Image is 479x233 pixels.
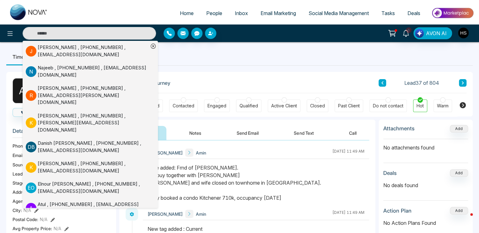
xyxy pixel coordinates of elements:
div: [PERSON_NAME] , [PHONE_NUMBER] , [EMAIL_ADDRESS][DOMAIN_NAME] [38,160,148,174]
img: Lead Flow [415,29,424,38]
span: Social Media Management [309,10,369,16]
button: Call [13,108,43,117]
p: K [26,162,36,173]
a: Tasks [375,7,401,19]
div: [DATE] 11:49 AM [332,210,364,218]
a: Deals [401,7,427,19]
p: A [26,203,36,214]
div: Qualified [239,103,258,109]
div: [PERSON_NAME] , [PHONE_NUMBER] , [EMAIL_ADDRESS][PERSON_NAME][DOMAIN_NAME] [38,85,148,106]
button: Add [450,169,468,177]
button: Call [336,126,369,140]
span: Postal Code : [13,216,38,223]
span: Amin [196,211,206,217]
div: Atul , [PHONE_NUMBER] , [EMAIL_ADDRESS][DATE][DOMAIN_NAME] [38,201,148,215]
p: N [26,66,36,77]
span: Phone: [13,143,27,149]
a: Home [174,7,200,19]
p: K [26,117,36,128]
div: Engaged [207,103,226,109]
p: E O [26,182,36,193]
a: 8 [398,27,413,38]
span: Stage: [13,180,26,186]
span: N/A [40,216,47,223]
a: Inbox [229,7,254,19]
div: Active Client [271,103,297,109]
span: Deals [407,10,420,16]
a: Email Marketing [254,7,302,19]
div: Warm [437,103,449,109]
p: No deals found [383,182,468,189]
span: Avg Property Price : [13,225,52,232]
button: Send Text [281,126,326,140]
span: Tasks [381,10,395,16]
span: Email: [13,152,24,159]
button: AVON AI [413,27,452,39]
h3: Attachments [383,125,415,132]
div: Past Client [338,103,360,109]
img: Nova CRM Logo [10,4,48,20]
p: R [26,90,36,101]
span: Home [180,10,194,16]
span: 8 [406,27,412,33]
div: [DATE] 11:49 AM [332,149,364,157]
div: Contacted [173,103,194,109]
button: Add [450,207,468,214]
span: Lead 37 of 804 [404,79,439,87]
iframe: Intercom live chat [458,212,473,227]
p: No Action Plans Found [383,219,468,227]
span: N/A [54,225,61,232]
h3: Deals [383,170,397,176]
div: Elnour [PERSON_NAME] , [PHONE_NUMBER] , [EMAIL_ADDRESS][DOMAIN_NAME] [38,181,148,195]
span: [PERSON_NAME] [148,211,183,217]
div: Danish [PERSON_NAME] , [PHONE_NUMBER] , [EMAIL_ADDRESS][DOMAIN_NAME] [38,140,148,154]
span: Amin [196,149,206,156]
div: A D [13,78,38,103]
div: Closed [310,103,325,109]
span: Lead Type: [13,171,35,177]
div: [PERSON_NAME] , [PHONE_NUMBER] , [EMAIL_ADDRESS][DOMAIN_NAME] [38,44,148,58]
button: Notes [177,126,214,140]
div: Hot [417,103,424,109]
span: People [206,10,222,16]
button: Add [450,125,468,133]
span: Address: [13,189,40,195]
span: Email Marketing [261,10,296,16]
img: Market-place.gif [430,6,475,20]
div: Najeeb , [PHONE_NUMBER] , [EMAIL_ADDRESS][DOMAIN_NAME] [38,64,148,79]
p: No attachments found [383,139,468,151]
div: Do not contact [373,103,403,109]
a: People [200,7,229,19]
span: Add [450,126,468,131]
div: [PERSON_NAME] , [PHONE_NUMBER] , [PERSON_NAME][EMAIL_ADDRESS][DOMAIN_NAME] [38,112,148,134]
span: N/A [24,207,31,214]
span: AVON AI [426,30,447,37]
li: Timeline [6,48,39,65]
span: Agent: [13,198,26,204]
span: [PERSON_NAME] [148,149,183,156]
p: J [26,46,36,57]
h3: Action Plan [383,208,412,214]
button: Send Email [224,126,271,140]
p: D B [26,142,36,152]
a: Social Media Management [302,7,375,19]
span: Inbox [235,10,248,16]
img: User Avatar [458,28,469,38]
span: City : [13,207,22,214]
span: Source: [13,161,28,168]
h3: Details [13,128,110,138]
